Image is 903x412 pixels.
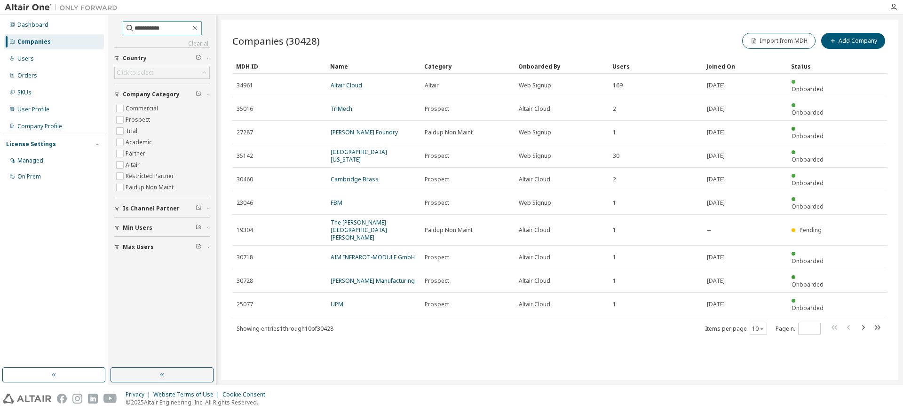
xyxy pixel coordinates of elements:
[791,59,831,74] div: Status
[237,176,253,183] span: 30460
[792,179,824,187] span: Onboarded
[123,224,152,232] span: Min Users
[742,33,816,49] button: Import from MDH
[331,128,398,136] a: [PERSON_NAME] Foundry
[17,106,49,113] div: User Profile
[519,254,550,261] span: Altair Cloud
[126,391,153,398] div: Privacy
[331,277,415,285] a: [PERSON_NAME] Manufacturing
[123,205,180,212] span: Is Channel Partner
[3,394,51,404] img: altair_logo.svg
[153,391,222,398] div: Website Terms of Use
[126,114,152,125] label: Prospect
[752,325,765,333] button: 10
[425,82,439,89] span: Altair
[613,152,619,160] span: 30
[331,253,415,261] a: AIM INFRAROT-MODULE GmbH
[707,152,725,160] span: [DATE]
[792,304,824,312] span: Onboarded
[196,91,201,98] span: Clear filter
[613,277,616,285] span: 1
[612,59,699,74] div: Users
[519,105,550,113] span: Altair Cloud
[88,394,98,404] img: linkedin.svg
[6,140,56,148] div: License Settings
[425,105,449,113] span: Prospect
[126,398,271,406] p: © 2025 Altair Engineering, Inc. All Rights Reserved.
[707,82,725,89] span: [DATE]
[237,199,253,207] span: 23046
[331,199,342,207] a: FBM
[117,69,153,77] div: Click to select
[519,176,550,183] span: Altair Cloud
[613,176,616,183] span: 2
[331,105,352,113] a: TriMech
[425,199,449,207] span: Prospect
[17,72,37,79] div: Orders
[707,129,725,136] span: [DATE]
[17,55,34,62] div: Users
[126,159,142,171] label: Altair
[17,157,43,164] div: Managed
[821,33,885,49] button: Add Company
[126,125,139,137] label: Trial
[17,21,48,29] div: Dashboard
[792,155,824,163] span: Onboarded
[114,84,210,105] button: Company Category
[792,202,824,210] span: Onboarded
[237,129,253,136] span: 27287
[126,182,175,193] label: Paidup Non Maint
[707,277,725,285] span: [DATE]
[331,218,387,241] a: The [PERSON_NAME][GEOGRAPHIC_DATA][PERSON_NAME]
[222,391,271,398] div: Cookie Consent
[331,81,362,89] a: Altair Cloud
[17,89,32,96] div: SKUs
[72,394,82,404] img: instagram.svg
[792,85,824,93] span: Onboarded
[123,243,154,251] span: Max Users
[196,54,201,62] span: Clear filter
[17,123,62,130] div: Company Profile
[237,325,333,333] span: Showing entries 1 through 10 of 30428
[5,3,122,12] img: Altair One
[196,205,201,212] span: Clear filter
[114,237,210,257] button: Max Users
[237,82,253,89] span: 34961
[425,254,449,261] span: Prospect
[519,277,550,285] span: Altair Cloud
[425,277,449,285] span: Prospect
[707,226,711,234] span: --
[613,129,616,136] span: 1
[17,173,41,180] div: On Prem
[792,280,824,288] span: Onboarded
[237,105,253,113] span: 35016
[519,199,551,207] span: Web Signup
[792,132,824,140] span: Onboarded
[114,40,210,47] a: Clear all
[707,199,725,207] span: [DATE]
[613,254,616,261] span: 1
[707,105,725,113] span: [DATE]
[57,394,67,404] img: facebook.svg
[237,277,253,285] span: 30728
[114,48,210,69] button: Country
[123,54,147,62] span: Country
[792,109,824,117] span: Onboarded
[425,226,473,234] span: Paidup Non Maint
[424,59,511,74] div: Category
[331,175,379,183] a: Cambridge Brass
[705,323,767,335] span: Items per page
[706,59,784,74] div: Joined On
[196,243,201,251] span: Clear filter
[115,67,209,78] div: Click to select
[237,226,253,234] span: 19304
[237,301,253,308] span: 25077
[518,59,605,74] div: Onboarded By
[707,301,725,308] span: [DATE]
[425,301,449,308] span: Prospect
[613,105,616,113] span: 2
[330,59,417,74] div: Name
[613,301,616,308] span: 1
[17,38,51,46] div: Companies
[707,176,725,183] span: [DATE]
